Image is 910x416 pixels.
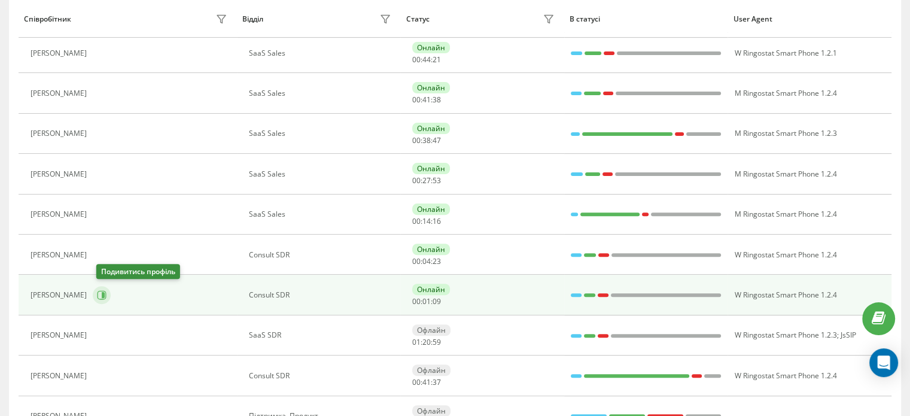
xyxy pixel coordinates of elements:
div: : : [412,56,441,64]
span: 00 [412,216,421,226]
div: Consult SDR [249,372,394,380]
div: Онлайн [412,163,450,174]
div: [PERSON_NAME] [31,49,90,57]
span: M Ringostat Smart Phone 1.2.3 [734,128,836,138]
span: 20 [422,337,431,347]
div: : : [412,257,441,266]
span: 41 [422,95,431,105]
span: 00 [412,377,421,387]
div: Онлайн [412,123,450,134]
span: 38 [433,95,441,105]
div: : : [412,378,441,387]
span: 01 [412,337,421,347]
span: W Ringostat Smart Phone 1.2.4 [734,250,836,260]
div: [PERSON_NAME] [31,129,90,138]
span: 47 [433,135,441,145]
span: 27 [422,175,431,186]
span: W Ringostat Smart Phone 1.2.4 [734,371,836,381]
span: 09 [433,296,441,306]
div: Consult SDR [249,291,394,299]
div: : : [412,177,441,185]
div: Подивитись профіль [96,264,180,279]
div: Офлайн [412,324,451,336]
span: W Ringostat Smart Phone 1.2.4 [734,290,836,300]
span: 04 [422,256,431,266]
div: [PERSON_NAME] [31,331,90,339]
div: : : [412,217,441,226]
span: 38 [422,135,431,145]
span: 01 [422,296,431,306]
span: 37 [433,377,441,387]
span: 00 [412,175,421,186]
div: : : [412,136,441,145]
div: В статусі [570,15,722,23]
span: 53 [433,175,441,186]
div: SaaS Sales [249,170,394,178]
span: 00 [412,95,421,105]
span: W Ringostat Smart Phone 1.2.3 [734,330,836,340]
div: : : [412,96,441,104]
div: [PERSON_NAME] [31,251,90,259]
div: SaaS Sales [249,49,394,57]
div: User Agent [734,15,886,23]
div: : : [412,338,441,347]
span: 23 [433,256,441,266]
div: Consult SDR [249,251,394,259]
span: M Ringostat Smart Phone 1.2.4 [734,209,836,219]
span: 16 [433,216,441,226]
span: 00 [412,54,421,65]
div: Онлайн [412,42,450,53]
div: : : [412,297,441,306]
span: M Ringostat Smart Phone 1.2.4 [734,88,836,98]
span: 14 [422,216,431,226]
div: [PERSON_NAME] [31,291,90,299]
span: 00 [412,256,421,266]
div: SaaS SDR [249,331,394,339]
span: M Ringostat Smart Phone 1.2.4 [734,169,836,179]
div: [PERSON_NAME] [31,372,90,380]
span: JsSIP [840,330,856,340]
span: 00 [412,296,421,306]
div: Онлайн [412,244,450,255]
div: SaaS Sales [249,89,394,98]
div: [PERSON_NAME] [31,89,90,98]
span: 44 [422,54,431,65]
div: Open Intercom Messenger [869,348,898,377]
div: SaaS Sales [249,210,394,218]
div: Онлайн [412,82,450,93]
div: [PERSON_NAME] [31,210,90,218]
span: 41 [422,377,431,387]
span: 00 [412,135,421,145]
span: 21 [433,54,441,65]
div: [PERSON_NAME] [31,170,90,178]
div: Онлайн [412,284,450,295]
span: 59 [433,337,441,347]
div: SaaS Sales [249,129,394,138]
div: Офлайн [412,365,451,376]
span: W Ringostat Smart Phone 1.2.1 [734,48,836,58]
div: Онлайн [412,204,450,215]
div: Співробітник [24,15,71,23]
div: Відділ [242,15,263,23]
div: Статус [406,15,430,23]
